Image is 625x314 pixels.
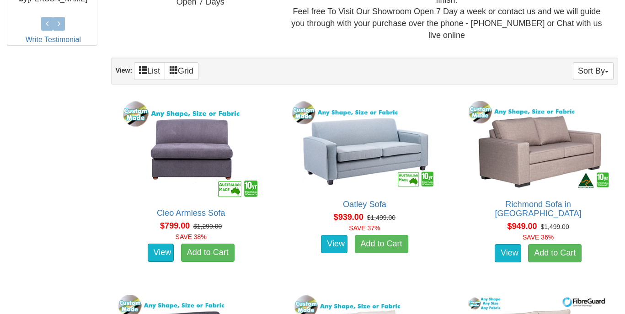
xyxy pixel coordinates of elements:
img: Oatley Sofa [290,99,440,191]
span: $939.00 [334,213,363,222]
font: SAVE 38% [176,233,207,240]
font: SAVE 36% [523,234,554,241]
font: SAVE 37% [349,224,380,232]
a: Grid [165,62,198,80]
a: Add to Cart [528,244,582,262]
a: View [495,244,521,262]
a: Add to Cart [181,244,235,262]
span: $799.00 [160,221,190,230]
a: View [148,244,174,262]
strong: View: [116,67,132,75]
a: List [134,62,165,80]
del: $1,299.00 [193,223,222,230]
a: Richmond Sofa in [GEOGRAPHIC_DATA] [495,200,581,218]
a: Write Testimonial [26,36,81,43]
a: Cleo Armless Sofa [157,208,225,218]
a: Oatley Sofa [343,200,386,209]
img: Cleo Armless Sofa [120,99,262,199]
del: $1,499.00 [367,214,395,221]
button: Sort By [573,62,614,80]
img: Richmond Sofa in Fabric [463,99,613,191]
a: View [321,235,347,253]
span: $949.00 [507,222,537,231]
del: $1,499.00 [540,223,569,230]
a: Add to Cart [355,235,408,253]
